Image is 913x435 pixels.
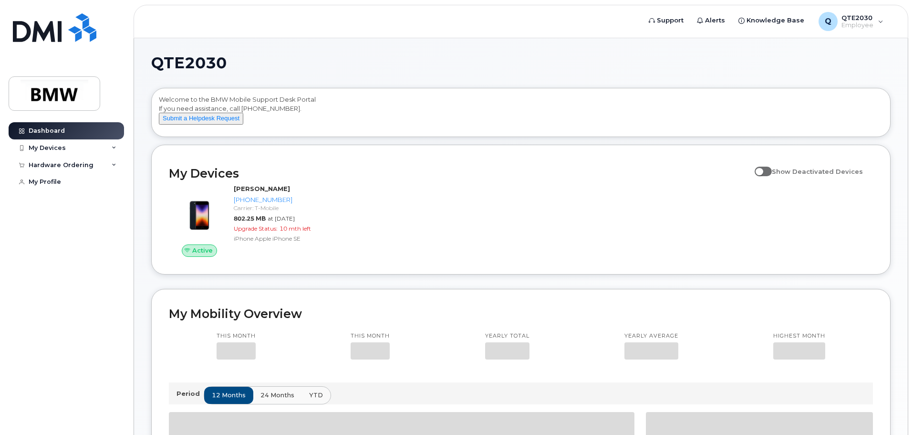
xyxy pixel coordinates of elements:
[159,114,243,122] a: Submit a Helpdesk Request
[176,189,222,235] img: image20231002-3703462-10zne2t.jpeg
[176,389,204,398] p: Period
[234,204,332,212] div: Carrier: T-Mobile
[260,391,294,400] span: 24 months
[217,332,256,340] p: This month
[234,234,332,243] div: iPhone Apple iPhone SE
[159,113,243,125] button: Submit a Helpdesk Request
[234,225,278,232] span: Upgrade Status:
[151,56,227,70] span: QTE2030
[169,307,873,321] h2: My Mobility Overview
[624,332,678,340] p: Yearly average
[169,184,336,257] a: Active[PERSON_NAME][PHONE_NUMBER]Carrier: T-Mobile802.25 MBat [DATE]Upgrade Status:10 mth leftiPh...
[169,166,750,180] h2: My Devices
[772,168,863,175] span: Show Deactivated Devices
[485,332,529,340] p: Yearly total
[234,195,332,204] div: [PHONE_NUMBER]
[159,95,883,133] div: Welcome to the BMW Mobile Support Desk Portal If you need assistance, call [PHONE_NUMBER].
[234,185,290,192] strong: [PERSON_NAME]
[280,225,311,232] span: 10 mth left
[755,162,762,170] input: Show Deactivated Devices
[192,246,213,255] span: Active
[351,332,390,340] p: This month
[234,215,266,222] span: 802.25 MB
[773,332,825,340] p: Highest month
[268,215,295,222] span: at [DATE]
[309,391,323,400] span: YTD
